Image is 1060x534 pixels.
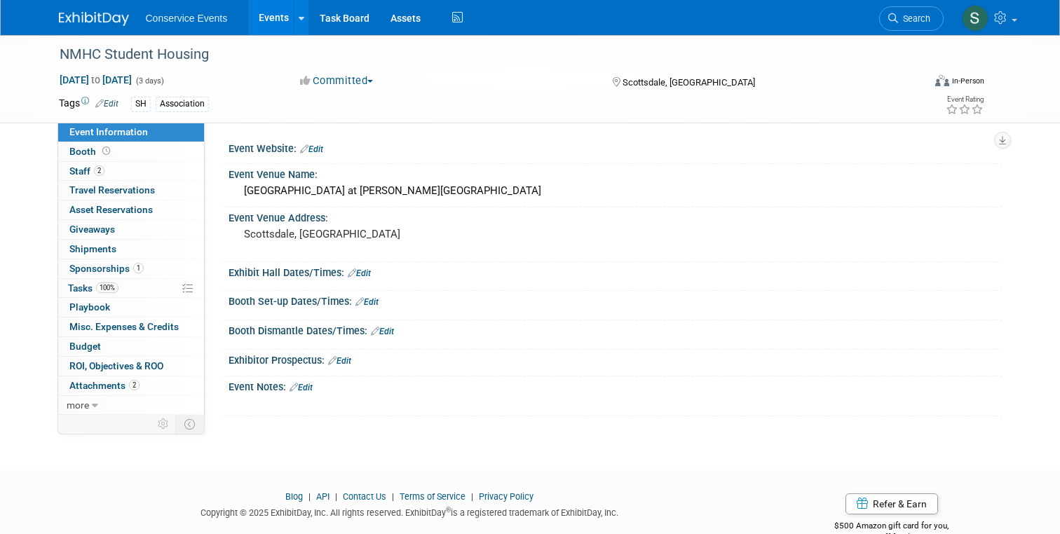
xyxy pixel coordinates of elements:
[58,123,204,142] a: Event Information
[400,491,466,502] a: Terms of Service
[58,200,204,219] a: Asset Reservations
[58,162,204,181] a: Staff2
[69,243,116,254] span: Shipments
[59,74,132,86] span: [DATE] [DATE]
[290,383,313,392] a: Edit
[343,491,386,502] a: Contact Us
[623,77,755,88] span: Scottsdale, [GEOGRAPHIC_DATA]
[58,279,204,298] a: Tasks100%
[69,380,140,391] span: Attachments
[59,96,118,112] td: Tags
[229,207,1002,225] div: Event Venue Address:
[156,97,209,111] div: Association
[305,491,314,502] span: |
[58,337,204,356] a: Budget
[229,138,1002,156] div: Event Website:
[69,341,101,352] span: Budget
[229,350,1002,368] div: Exhibitor Prospectus:
[58,396,204,415] a: more
[59,12,129,26] img: ExhibitDay
[229,262,1002,280] div: Exhibit Hall Dates/Times:
[69,360,163,371] span: ROI, Objectives & ROO
[295,74,379,88] button: Committed
[229,291,1002,309] div: Booth Set-up Dates/Times:
[300,144,323,154] a: Edit
[951,76,984,86] div: In-Person
[316,491,329,502] a: API
[239,180,991,202] div: [GEOGRAPHIC_DATA] at [PERSON_NAME][GEOGRAPHIC_DATA]
[146,13,228,24] span: Conservice Events
[175,415,204,433] td: Toggle Event Tabs
[100,146,113,156] span: Booth not reserved yet
[151,415,176,433] td: Personalize Event Tab Strip
[285,491,303,502] a: Blog
[69,321,179,332] span: Misc. Expenses & Credits
[328,356,351,366] a: Edit
[479,491,534,502] a: Privacy Policy
[95,99,118,109] a: Edit
[58,220,204,239] a: Giveaways
[962,5,988,32] img: Savannah Doctor
[69,224,115,235] span: Giveaways
[59,503,761,519] div: Copyright © 2025 ExhibitDay, Inc. All rights reserved. ExhibitDay is a registered trademark of Ex...
[355,297,379,307] a: Edit
[446,506,451,514] sup: ®
[68,282,118,294] span: Tasks
[55,42,906,67] div: NMHC Student Housing
[67,399,89,411] span: more
[129,380,140,390] span: 2
[135,76,164,85] span: (3 days)
[244,228,536,240] pre: Scottsdale, [GEOGRAPHIC_DATA]
[388,491,397,502] span: |
[348,268,371,278] a: Edit
[58,142,204,161] a: Booth
[229,164,1002,182] div: Event Venue Name:
[229,376,1002,395] div: Event Notes:
[879,6,944,31] a: Search
[69,204,153,215] span: Asset Reservations
[58,259,204,278] a: Sponsorships1
[94,165,104,176] span: 2
[468,491,477,502] span: |
[69,146,113,157] span: Booth
[58,298,204,317] a: Playbook
[58,357,204,376] a: ROI, Objectives & ROO
[58,376,204,395] a: Attachments2
[898,13,930,24] span: Search
[58,181,204,200] a: Travel Reservations
[89,74,102,85] span: to
[69,301,110,313] span: Playbook
[69,126,148,137] span: Event Information
[131,97,151,111] div: SH
[946,96,984,103] div: Event Rating
[69,165,104,177] span: Staff
[332,491,341,502] span: |
[133,263,144,273] span: 1
[58,317,204,336] a: Misc. Expenses & Credits
[69,263,144,274] span: Sponsorships
[69,184,155,196] span: Travel Reservations
[935,75,949,86] img: Format-Inperson.png
[848,73,984,94] div: Event Format
[229,320,1002,338] div: Booth Dismantle Dates/Times:
[58,240,204,259] a: Shipments
[371,327,394,336] a: Edit
[96,282,118,293] span: 100%
[845,493,938,514] a: Refer & Earn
